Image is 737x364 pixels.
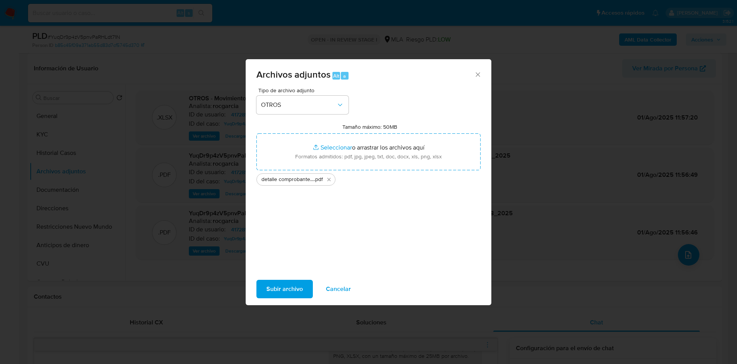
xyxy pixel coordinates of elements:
button: Cerrar [474,71,481,78]
span: detalle comprobantes electrónicos emitidos [261,176,314,183]
span: Subir archivo [266,281,303,298]
button: Cancelar [316,280,361,298]
span: Archivos adjuntos [256,68,330,81]
button: OTROS [256,96,349,114]
button: Subir archivo [256,280,313,298]
span: Cancelar [326,281,351,298]
span: OTROS [261,101,336,109]
span: .pdf [314,176,323,183]
span: Tipo de archivo adjunto [258,88,350,93]
ul: Archivos seleccionados [256,170,481,186]
span: Alt [333,72,339,80]
span: a [343,72,346,80]
button: Eliminar detalle comprobantes electrónicos emitidos.pdf [324,175,334,184]
label: Tamaño máximo: 50MB [342,123,397,130]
